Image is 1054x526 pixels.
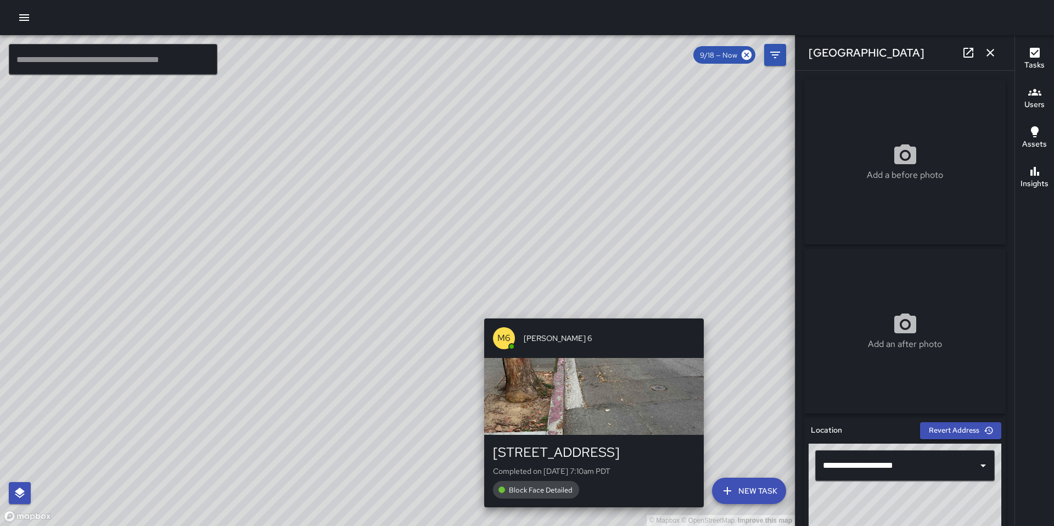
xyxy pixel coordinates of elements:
[493,466,695,477] p: Completed on [DATE] 7:10am PDT
[493,444,695,461] div: [STREET_ADDRESS]
[502,485,579,495] span: Block Face Detailed
[920,422,1001,439] button: Revert Address
[524,333,695,344] span: [PERSON_NAME] 6
[1024,59,1045,71] h6: Tasks
[1015,119,1054,158] button: Assets
[975,458,991,473] button: Open
[484,318,704,507] button: M6[PERSON_NAME] 6[STREET_ADDRESS]Completed on [DATE] 7:10am PDTBlock Face Detailed
[809,44,924,61] h6: [GEOGRAPHIC_DATA]
[693,51,744,60] span: 9/18 — Now
[1015,158,1054,198] button: Insights
[811,424,842,437] h6: Location
[764,44,786,66] button: Filters
[1021,178,1049,190] h6: Insights
[712,478,786,504] button: New Task
[693,46,755,64] div: 9/18 — Now
[868,338,942,351] p: Add an after photo
[867,169,943,182] p: Add a before photo
[1022,138,1047,150] h6: Assets
[1015,40,1054,79] button: Tasks
[1024,99,1045,111] h6: Users
[497,332,511,345] p: M6
[1015,79,1054,119] button: Users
